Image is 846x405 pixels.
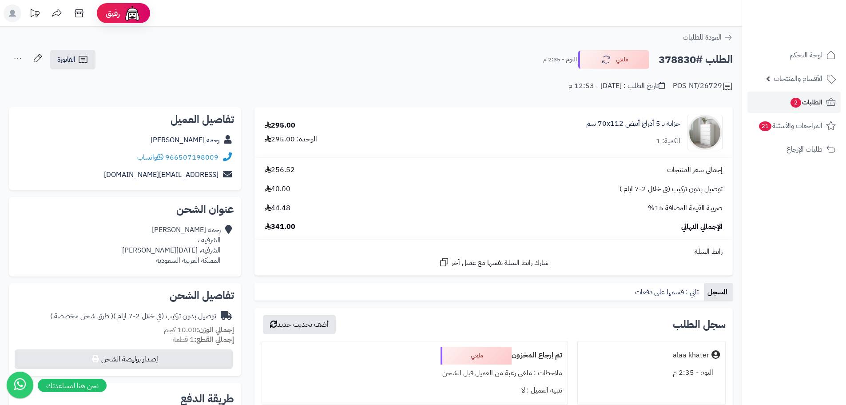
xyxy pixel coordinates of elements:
[774,72,822,85] span: الأقسام والمنتجات
[165,152,218,163] a: 966507198009
[758,120,822,132] span: المراجعات والأسئلة
[586,119,680,129] a: خزانة بـ 5 أدراج أبيض ‎70x112 سم‏
[704,283,733,301] a: السجل
[151,135,219,145] a: رحمه [PERSON_NAME]
[104,169,218,180] a: [EMAIL_ADDRESS][DOMAIN_NAME]
[747,92,841,113] a: الطلبات2
[681,222,723,232] span: الإجمالي النهائي
[173,334,234,345] small: 1 قطعة
[673,319,726,330] h3: سجل الطلب
[747,139,841,160] a: طلبات الإرجاع
[16,290,234,301] h2: تفاصيل الشحن
[263,315,336,334] button: أضف تحديث جديد
[452,258,548,268] span: شارك رابط السلة نفسها مع عميل آخر
[267,365,562,382] div: ملاحظات : ملغي رغبة من العميل قبل الشحن
[786,143,822,156] span: طلبات الإرجاع
[122,225,221,265] div: رحمه [PERSON_NAME] الشرفيه ، الشرفيه، [DATE][PERSON_NAME] المملكة العربية السعودية
[197,325,234,335] strong: إجمالي الوزن:
[747,44,841,66] a: لوحة التحكم
[673,350,709,361] div: alaa khater
[568,81,665,91] div: تاريخ الطلب : [DATE] - 12:53 م
[648,203,723,213] span: ضريبة القيمة المضافة 15%
[15,349,233,369] button: إصدار بوليصة الشحن
[265,203,290,213] span: 44.48
[265,222,295,232] span: 341.00
[16,204,234,215] h2: عنوان الشحن
[267,382,562,399] div: تنبيه العميل : لا
[759,121,771,131] span: 21
[578,50,649,69] button: ملغي
[50,311,216,321] div: توصيل بدون تركيب (في خلال 2-7 ايام )
[667,165,723,175] span: إجمالي سعر المنتجات
[265,165,295,175] span: 256.52
[265,134,317,144] div: الوحدة: 295.00
[790,96,822,108] span: الطلبات
[50,311,113,321] span: ( طرق شحن مخصصة )
[137,152,163,163] a: واتساب
[512,350,562,361] b: تم إرجاع المخزون
[687,115,722,150] img: 1747726680-1724661648237-1702540482953-8486464545656-90x90.jpg
[57,54,75,65] span: الفاتورة
[441,347,512,365] div: ملغي
[258,247,729,257] div: رابط السلة
[439,257,548,268] a: شارك رابط السلة نفسها مع عميل آخر
[659,51,733,69] h2: الطلب #378830
[180,393,234,404] h2: طريقة الدفع
[123,4,141,22] img: ai-face.png
[790,98,801,108] span: 2
[194,334,234,345] strong: إجمالي القطع:
[583,364,720,381] div: اليوم - 2:35 م
[632,283,704,301] a: تابي : قسمها على دفعات
[164,325,234,335] small: 10.00 كجم
[673,81,733,92] div: POS-NT/26729
[50,50,95,69] a: الفاتورة
[747,115,841,136] a: المراجعات والأسئلة21
[620,184,723,194] span: توصيل بدون تركيب (في خلال 2-7 ايام )
[16,114,234,125] h2: تفاصيل العميل
[265,184,290,194] span: 40.00
[683,32,722,43] span: العودة للطلبات
[265,120,295,131] div: 295.00
[683,32,733,43] a: العودة للطلبات
[790,49,822,61] span: لوحة التحكم
[656,136,680,146] div: الكمية: 1
[24,4,46,24] a: تحديثات المنصة
[543,55,577,64] small: اليوم - 2:35 م
[106,8,120,19] span: رفيق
